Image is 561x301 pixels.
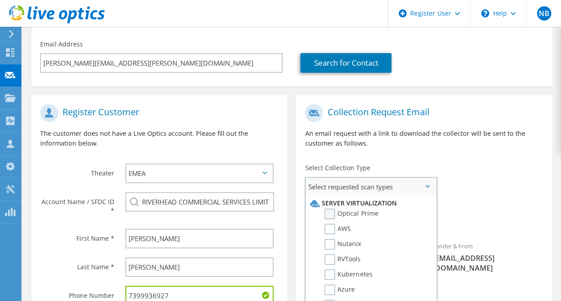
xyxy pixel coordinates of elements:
label: Last Name * [40,257,114,272]
label: Email Address [40,40,83,49]
span: [EMAIL_ADDRESS][DOMAIN_NAME] [433,253,543,273]
div: Requested Collections [296,199,552,232]
svg: \n [481,9,489,17]
div: Sender & From [424,237,552,277]
label: Nutanix [324,239,361,250]
label: Phone Number [40,286,114,300]
span: Select requested scan types [306,178,436,196]
div: To [296,237,424,297]
label: Theater [40,163,114,178]
label: First Name * [40,229,114,243]
li: Server Virtualization [308,198,432,209]
label: Account Name / SFDC ID * [40,192,114,215]
label: Azure [324,284,355,295]
label: Optical Prime [324,209,378,219]
label: Select Collection Type [305,163,370,172]
p: An email request with a link to download the collector will be sent to the customer as follows. [305,129,543,148]
span: NB [537,6,551,21]
p: The customer does not have a Live Optics account. Please fill out the information below. [40,129,278,148]
label: AWS [324,224,351,234]
a: Search for Contact [300,53,391,73]
h1: Collection Request Email [305,104,538,122]
label: Kubernetes [324,269,372,280]
h1: Register Customer [40,104,274,122]
label: RVTools [324,254,361,265]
